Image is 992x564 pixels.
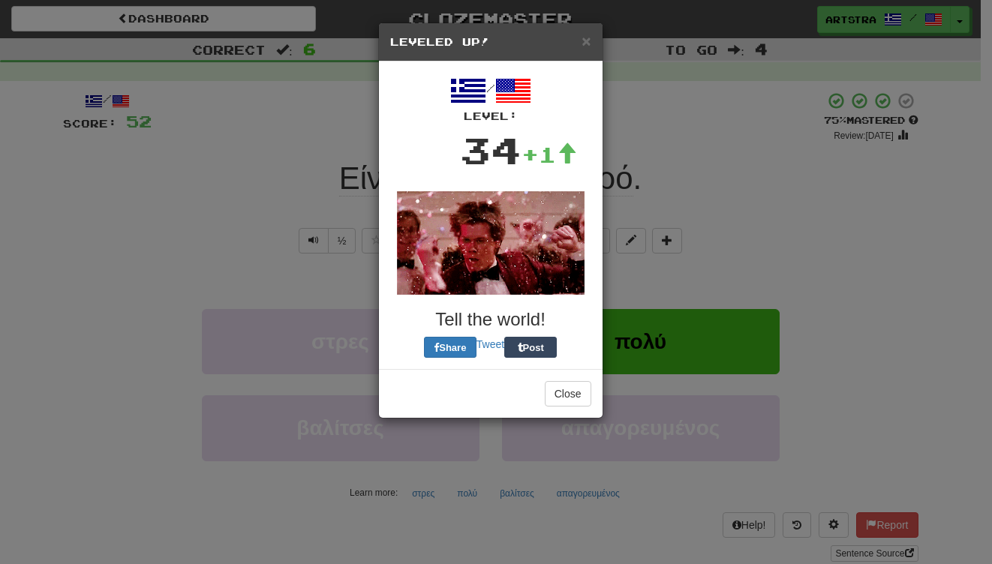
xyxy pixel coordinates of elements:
[390,109,591,124] div: Level:
[504,337,557,358] button: Post
[522,139,577,169] div: +1
[390,310,591,329] h3: Tell the world!
[545,381,591,406] button: Close
[476,338,504,350] a: Tweet
[582,33,591,49] button: Close
[460,124,522,176] div: 34
[582,32,591,49] span: ×
[397,191,585,295] img: kevin-bacon-45c228efc3db0f333faed3a78f19b6d7c867765aaadacaa7c55ae667c030a76f.gif
[390,73,591,124] div: /
[424,337,476,358] button: Share
[390,34,591,49] h5: Leveled Up!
